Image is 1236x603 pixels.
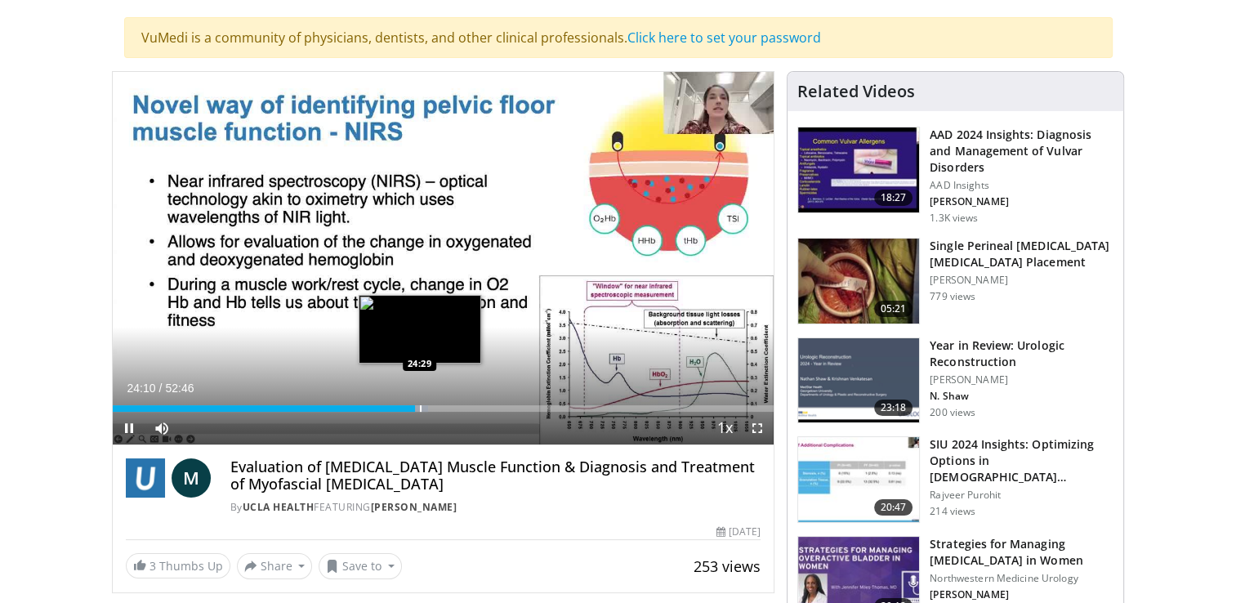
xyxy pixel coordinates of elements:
[124,17,1113,58] div: VuMedi is a community of physicians, dentists, and other clinical professionals.
[930,390,1113,403] p: N. Shaw
[930,195,1113,208] p: [PERSON_NAME]
[874,301,913,317] span: 05:21
[230,458,761,494] h4: Evaluation of [MEDICAL_DATA] Muscle Function & Diagnosis and Treatment of Myofascial [MEDICAL_DATA]
[930,436,1113,485] h3: SIU 2024 Insights: Optimizing Options in [DEMOGRAPHIC_DATA] [MEDICAL_DATA]
[113,405,774,412] div: Progress Bar
[741,412,774,444] button: Fullscreen
[797,238,1113,324] a: 05:21 Single Perineal [MEDICAL_DATA] [MEDICAL_DATA] Placement [PERSON_NAME] 779 views
[359,295,481,364] img: image.jpeg
[319,553,402,579] button: Save to
[716,525,761,539] div: [DATE]
[708,412,741,444] button: Playback Rate
[797,436,1113,523] a: 20:47 SIU 2024 Insights: Optimizing Options in [DEMOGRAPHIC_DATA] [MEDICAL_DATA] Rajveer Purohit ...
[930,290,975,303] p: 779 views
[627,29,821,47] a: Click here to set your password
[930,179,1113,192] p: AAD Insights
[930,127,1113,176] h3: AAD 2024 Insights: Diagnosis and Management of Vulvar Disorders
[930,238,1113,270] h3: Single Perineal [MEDICAL_DATA] [MEDICAL_DATA] Placement
[798,239,919,324] img: 735fcd68-c9dc-4d64-bd7c-3ac0607bf3e9.150x105_q85_crop-smart_upscale.jpg
[930,572,1113,585] p: Northwestern Medicine Urology
[694,556,761,576] span: 253 views
[126,553,230,578] a: 3 Thumbs Up
[798,127,919,212] img: 391116fa-c4eb-4293-bed8-ba80efc87e4b.150x105_q85_crop-smart_upscale.jpg
[165,382,194,395] span: 52:46
[230,500,761,515] div: By FEATURING
[113,412,145,444] button: Pause
[797,337,1113,424] a: 23:18 Year in Review: Urologic Reconstruction [PERSON_NAME] N. Shaw 200 views
[930,337,1113,370] h3: Year in Review: Urologic Reconstruction
[874,499,913,516] span: 20:47
[930,373,1113,386] p: [PERSON_NAME]
[127,382,156,395] span: 24:10
[243,500,315,514] a: UCLA Health
[172,458,211,498] a: M
[930,274,1113,287] p: [PERSON_NAME]
[930,212,978,225] p: 1.3K views
[237,553,313,579] button: Share
[145,412,178,444] button: Mute
[930,536,1113,569] h3: Strategies for Managing [MEDICAL_DATA] in Women
[797,82,915,101] h4: Related Videos
[874,400,913,416] span: 23:18
[930,588,1113,601] p: [PERSON_NAME]
[371,500,457,514] a: [PERSON_NAME]
[930,406,975,419] p: 200 views
[797,127,1113,225] a: 18:27 AAD 2024 Insights: Diagnosis and Management of Vulvar Disorders AAD Insights [PERSON_NAME] ...
[874,190,913,206] span: 18:27
[798,338,919,423] img: a4763f22-b98d-4ca7-a7b0-76e2b474f451.png.150x105_q85_crop-smart_upscale.png
[930,489,1113,502] p: Rajveer Purohit
[113,72,774,445] video-js: Video Player
[798,437,919,522] img: 7d2a5eae-1b38-4df6-9a7f-463b8470133b.150x105_q85_crop-smart_upscale.jpg
[126,458,165,498] img: UCLA Health
[159,382,163,395] span: /
[149,558,156,574] span: 3
[930,505,975,518] p: 214 views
